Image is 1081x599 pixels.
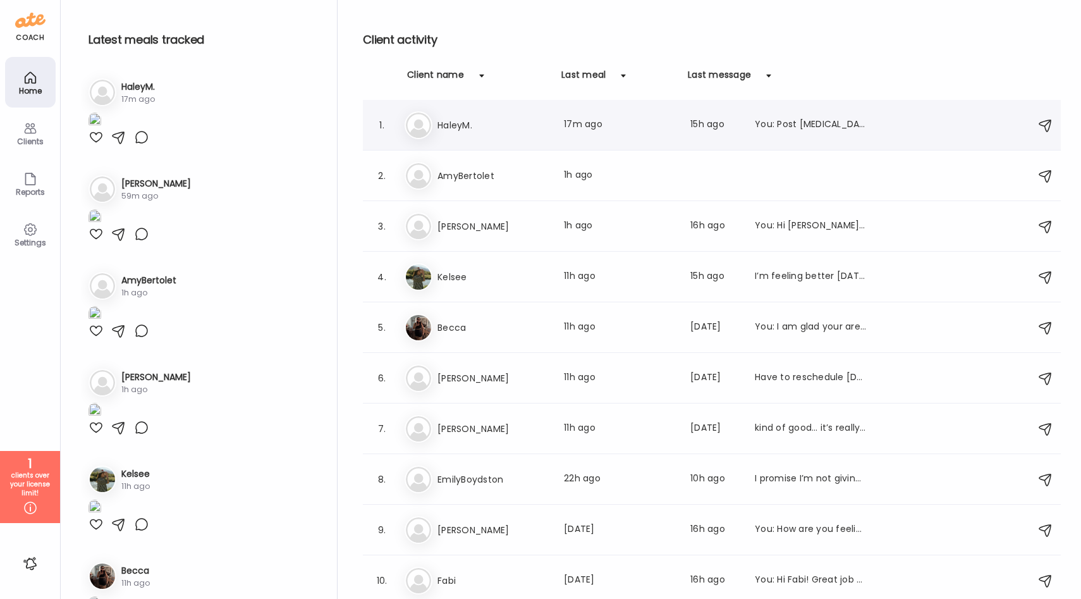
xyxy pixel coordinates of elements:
div: 15h ago [690,118,740,133]
div: 17m ago [121,94,155,105]
div: Reports [8,188,53,196]
div: You: Post [MEDICAL_DATA] is the worst!! I am glad you are feeling better :) Very eye opening but ... [755,118,866,133]
div: 9. [374,522,389,538]
div: 1 [4,456,56,471]
div: 10h ago [690,472,740,487]
div: [DATE] [690,421,740,436]
h3: Fabi [437,573,549,588]
h3: AmyBertolet [121,274,176,287]
div: 10. [374,573,389,588]
div: [DATE] [690,371,740,386]
div: 15h ago [690,269,740,285]
h2: Latest meals tracked [89,30,317,49]
div: 11h ago [564,371,675,386]
h3: [PERSON_NAME] [437,371,549,386]
img: images%2Fao27S4JzfGeT91DxyLlQHNwuQjE3%2FlMJly2nNv8TVVq4AHNyh%2FDWLOinqFx6MfQ7UWWwCx_1080 [89,500,101,517]
div: Last message [688,68,751,89]
img: bg-avatar-default.svg [406,568,431,593]
img: bg-avatar-default.svg [90,370,115,395]
div: 1h ago [564,219,675,234]
div: I promise I’m not giving up. It’s been a rough few days and ended up having to put our dog down [... [755,472,866,487]
h3: [PERSON_NAME] [437,522,549,538]
div: [DATE] [564,573,675,588]
h3: [PERSON_NAME] [437,219,549,234]
div: 8. [374,472,389,487]
div: 16h ago [690,219,740,234]
div: 16h ago [690,573,740,588]
div: 1h ago [121,287,176,299]
div: [DATE] [690,320,740,335]
div: 11h ago [121,577,150,589]
div: 11h ago [564,320,675,335]
div: Clients [8,137,53,145]
div: 1h ago [564,168,675,183]
img: bg-avatar-default.svg [90,80,115,105]
h3: [PERSON_NAME] [121,371,191,384]
div: Client name [407,68,464,89]
h3: Becca [437,320,549,335]
h3: Kelsee [121,467,150,481]
img: bg-avatar-default.svg [406,467,431,492]
h3: Becca [121,564,150,577]
h3: HaleyM. [121,80,155,94]
div: 11h ago [121,481,150,492]
div: 1h ago [121,384,191,395]
div: 59m ago [121,190,191,202]
h3: [PERSON_NAME] [121,177,191,190]
img: bg-avatar-default.svg [406,416,431,442]
div: kind of good… it’s really hard for me to not eat random things that i’m trying to not or build tr... [755,421,866,436]
div: I’m feeling better [DATE]. Ended up not having any bowel movement [DATE] or [DATE]. Back on track... [755,269,866,285]
img: bg-avatar-default.svg [406,113,431,138]
div: 11h ago [564,421,675,436]
div: 11h ago [564,269,675,285]
div: coach [16,32,44,43]
img: bg-avatar-default.svg [406,366,431,391]
div: 17m ago [564,118,675,133]
div: Settings [8,238,53,247]
div: Have to reschedule [DATE] - I forgot my coworkers were taking me to happy hour to celebrate my we... [755,371,866,386]
div: [DATE] [564,522,675,538]
img: ate [15,10,46,30]
div: Home [8,87,53,95]
h3: AmyBertolet [437,168,549,183]
div: Last meal [561,68,606,89]
img: avatars%2FvTftA8v5t4PJ4mYtYO3Iw6ljtGM2 [406,315,431,340]
div: 7. [374,421,389,436]
div: You: Hi Fabi! Great job starting to track, I look forward to chatting about your interventions th... [755,573,866,588]
div: 3. [374,219,389,234]
div: 1. [374,118,389,133]
h3: EmilyBoydston [437,472,549,487]
img: images%2FnqEos4dlPfU1WAEMgzCZDTUbVOs2%2FZIgq6UvKdhaX0hkP6nBY%2FrDvDdpYeiFmvBauzPupI_1080 [89,113,101,130]
img: bg-avatar-default.svg [406,163,431,188]
img: bg-avatar-default.svg [90,176,115,202]
h3: [PERSON_NAME] [437,421,549,436]
div: 2. [374,168,389,183]
h2: Client activity [363,30,1061,49]
div: 5. [374,320,389,335]
div: 16h ago [690,522,740,538]
div: You: How are you feeling so far, I know we haven't gone over your interventions yet but just chec... [755,522,866,538]
img: bg-avatar-default.svg [90,273,115,299]
img: bg-avatar-default.svg [406,517,431,543]
div: You: I am glad your are feeling satisfied and guilt-free with your food! Keep it up :) [755,320,866,335]
img: images%2FyTknXZGv9KTAx1NC0SnWujXAvWt1%2FbeIVj4ZKOk6QRoVTz04V%2Fp6hmYZocxRD3O8dLN4VU_1080 [89,403,101,420]
h3: HaleyM. [437,118,549,133]
div: 6. [374,371,389,386]
img: images%2FD1KCQUEvUCUCripQeQySqAbcA313%2FmFDSewj4j6jYNi4L0YSC%2FW2Pe5z1a9tLCgCWvonLz_1080 [89,209,101,226]
div: You: Hi [PERSON_NAME]! Great job this past weekend estimating your protein macro! I went ahead an... [755,219,866,234]
div: 4. [374,269,389,285]
h3: Kelsee [437,269,549,285]
img: images%2FKCuWq4wOuzL0LtVGeI3JZrgzfIt1%2F5bgGDPTHfXE5Tj3wTNGr%2FXjEnR4y1S0UXWWVs9Otc_1080 [89,306,101,323]
img: avatars%2FvTftA8v5t4PJ4mYtYO3Iw6ljtGM2 [90,564,115,589]
img: avatars%2Fao27S4JzfGeT91DxyLlQHNwuQjE3 [406,264,431,290]
img: bg-avatar-default.svg [406,214,431,239]
div: 22h ago [564,472,675,487]
img: avatars%2Fao27S4JzfGeT91DxyLlQHNwuQjE3 [90,467,115,492]
div: clients over your license limit! [4,471,56,498]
